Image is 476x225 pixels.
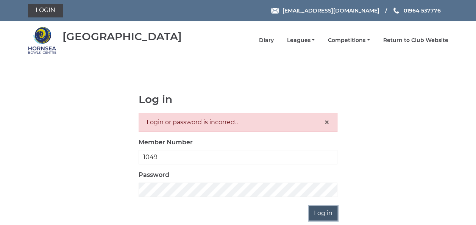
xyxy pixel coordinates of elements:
[139,113,337,132] div: Login or password is incorrect.
[328,37,370,44] a: Competitions
[392,6,440,15] a: Phone us 01964 537776
[393,8,399,14] img: Phone us
[28,4,63,17] a: Login
[259,37,273,44] a: Diary
[282,7,379,14] span: [EMAIL_ADDRESS][DOMAIN_NAME]
[324,118,329,127] button: Close
[324,117,329,128] span: ×
[139,94,337,105] h1: Log in
[309,206,337,220] input: Log in
[271,6,379,15] a: Email [EMAIL_ADDRESS][DOMAIN_NAME]
[62,31,182,42] div: [GEOGRAPHIC_DATA]
[139,170,169,180] label: Password
[139,138,193,147] label: Member Number
[271,8,279,14] img: Email
[287,37,315,44] a: Leagues
[403,7,440,14] span: 01964 537776
[28,26,56,55] img: Hornsea Bowls Centre
[383,37,448,44] a: Return to Club Website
